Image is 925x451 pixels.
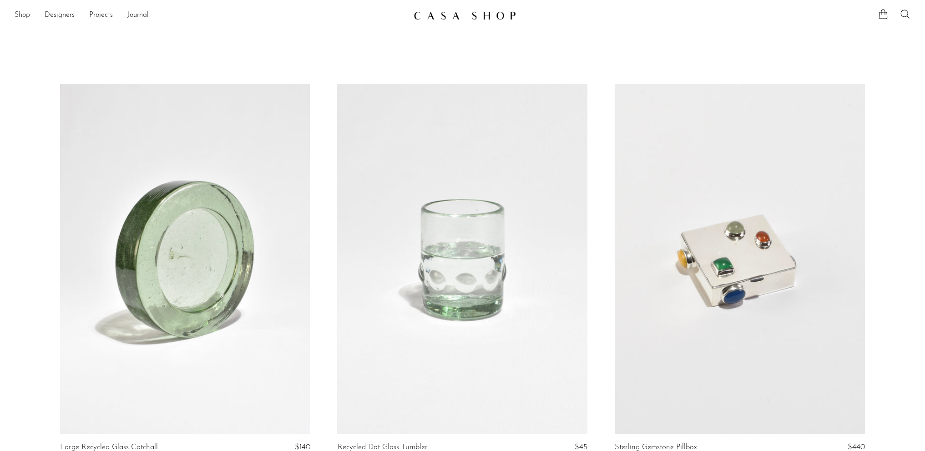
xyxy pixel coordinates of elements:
span: $45 [575,443,587,451]
a: Designers [45,10,75,21]
nav: Desktop navigation [15,8,406,23]
span: $140 [294,443,310,451]
a: Journal [127,10,149,21]
a: Projects [89,10,113,21]
span: $440 [848,443,865,451]
ul: NEW HEADER MENU [15,8,406,23]
a: Shop [15,10,30,21]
